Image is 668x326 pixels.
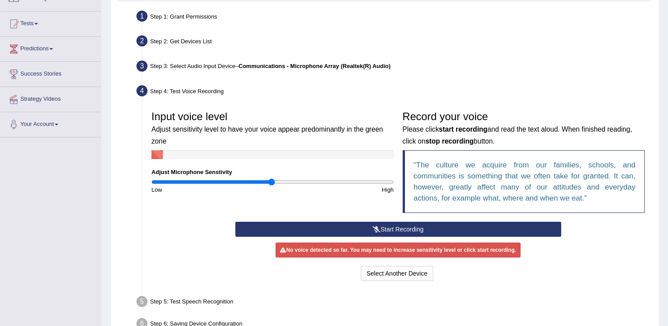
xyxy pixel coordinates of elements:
span: – [235,63,391,69]
small: Adjust sensitivity level to have your voice appear predominantly in the green zone [151,125,383,144]
label: Adjust Microphone Senstivity [151,168,232,176]
div: Step 2: Get Devices List [132,33,655,52]
div: Step 4: Test Voice Recording [132,83,655,102]
div: Low [147,186,272,194]
h3: Input voice level [151,111,394,146]
b: start recording [439,125,487,133]
a: Success Stories [0,62,101,84]
div: Step 3: Select Audio Input Device [132,58,655,77]
h3: Record your voice [403,111,645,146]
b: stop recording [426,137,474,145]
div: Step 5: Test Speech Recognition [132,293,655,313]
button: Select Another Device [361,266,433,281]
a: Predictions [0,37,101,59]
div: High [272,186,398,194]
small: Please click and read the text aloud. When finished reading, click on button. [403,125,632,144]
a: Strategy Videos [0,87,101,109]
div: No voice detected so far. You may need to increase sensitivity level or click start recording. [276,243,520,258]
a: Tests [0,11,101,34]
b: Communications - Microphone Array (Realtek(R) Audio) [238,63,390,69]
a: Your Account [0,112,101,134]
button: Start Recording [235,222,561,237]
div: Step 1: Grant Permissions [132,8,655,27]
q: The culture we acquire from our families, schools, and communities is something that we often tak... [414,161,636,202]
